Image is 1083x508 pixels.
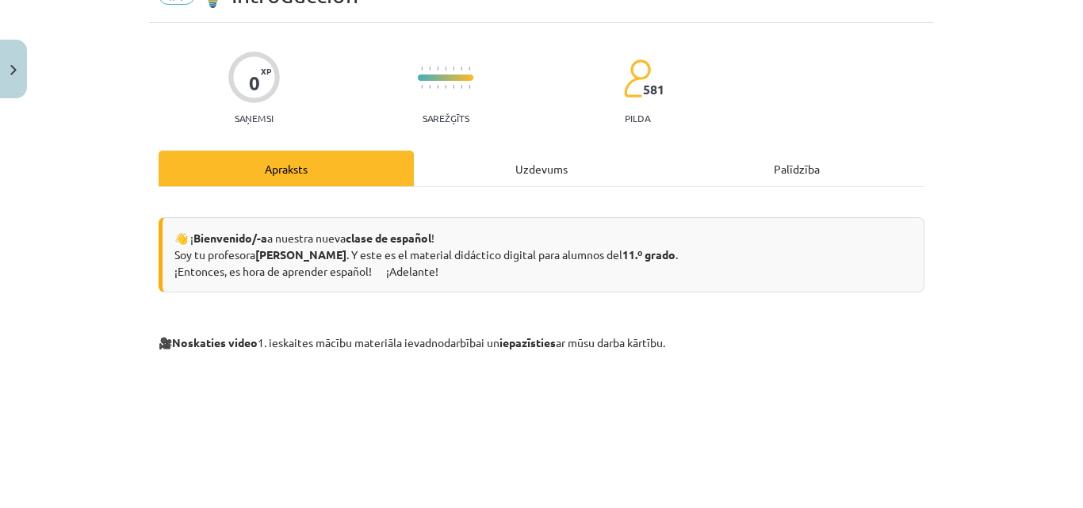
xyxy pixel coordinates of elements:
img: icon-short-line-57e1e144782c952c97e751825c79c345078a6d821885a25fce030b3d8c18986b.svg [429,85,431,89]
strong: [PERSON_NAME] [255,247,346,262]
img: icon-short-line-57e1e144782c952c97e751825c79c345078a6d821885a25fce030b3d8c18986b.svg [421,67,423,71]
img: icon-close-lesson-0947bae3869378f0d4975bcd49f059093ad1ed9edebbc8119c70593378902aed.svg [10,65,17,75]
p: Sarežģīts [423,113,469,124]
p: Saņemsi [228,113,280,124]
b: iepazīsties [499,335,556,349]
p: 🎥 1. ieskaites mācību materiāla ievadnodarbībai un ar mūsu darba kārtību. [159,334,924,351]
img: icon-short-line-57e1e144782c952c97e751825c79c345078a6d821885a25fce030b3d8c18986b.svg [445,67,446,71]
img: icon-short-line-57e1e144782c952c97e751825c79c345078a6d821885a25fce030b3d8c18986b.svg [437,85,438,89]
strong: Bienvenido/-a [193,231,267,245]
div: Palīdzība [669,151,924,186]
p: pilda [625,113,650,124]
div: 0 [249,72,260,94]
img: icon-short-line-57e1e144782c952c97e751825c79c345078a6d821885a25fce030b3d8c18986b.svg [429,67,431,71]
img: students-c634bb4e5e11cddfef0936a35e636f08e4e9abd3cc4e673bd6f9a4125e45ecb1.svg [623,59,651,98]
img: icon-short-line-57e1e144782c952c97e751825c79c345078a6d821885a25fce030b3d8c18986b.svg [421,85,423,89]
img: icon-short-line-57e1e144782c952c97e751825c79c345078a6d821885a25fce030b3d8c18986b.svg [461,67,462,71]
img: icon-short-line-57e1e144782c952c97e751825c79c345078a6d821885a25fce030b3d8c18986b.svg [469,85,470,89]
span: 581 [643,82,664,97]
img: icon-short-line-57e1e144782c952c97e751825c79c345078a6d821885a25fce030b3d8c18986b.svg [445,85,446,89]
span: XP [261,67,271,75]
div: 👋 ¡ a nuestra nueva ! Soy tu profesora . Y este es el material didáctico digital para alumnos del... [159,217,924,292]
div: Uzdevums [414,151,669,186]
b: Noskaties video [172,335,258,349]
img: icon-short-line-57e1e144782c952c97e751825c79c345078a6d821885a25fce030b3d8c18986b.svg [453,85,454,89]
img: icon-short-line-57e1e144782c952c97e751825c79c345078a6d821885a25fce030b3d8c18986b.svg [461,85,462,89]
strong: 11.º grado [622,247,675,262]
strong: clase de español [346,231,431,245]
img: icon-short-line-57e1e144782c952c97e751825c79c345078a6d821885a25fce030b3d8c18986b.svg [453,67,454,71]
div: Apraksts [159,151,414,186]
img: icon-short-line-57e1e144782c952c97e751825c79c345078a6d821885a25fce030b3d8c18986b.svg [437,67,438,71]
img: icon-short-line-57e1e144782c952c97e751825c79c345078a6d821885a25fce030b3d8c18986b.svg [469,67,470,71]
